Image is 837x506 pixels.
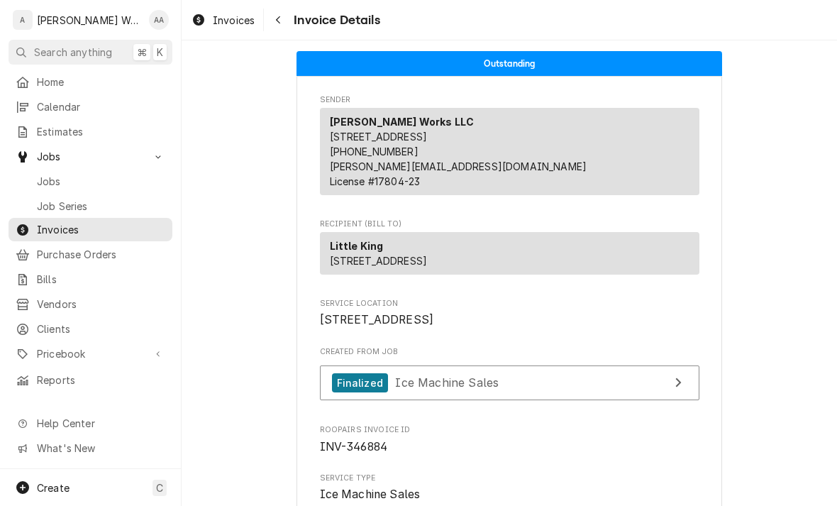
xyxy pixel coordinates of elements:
[320,346,699,358] span: Created From Job
[37,346,144,361] span: Pricebook
[330,131,428,143] span: [STREET_ADDRESS]
[37,247,165,262] span: Purchase Orders
[37,13,141,28] div: [PERSON_NAME] Works LLC
[37,482,70,494] span: Create
[37,373,165,387] span: Reports
[9,368,172,392] a: Reports
[320,424,699,436] span: Roopairs Invoice ID
[330,160,587,172] a: [PERSON_NAME][EMAIL_ADDRESS][DOMAIN_NAME]
[9,40,172,65] button: Search anything⌘K
[13,10,33,30] div: A
[37,441,164,456] span: What's New
[320,473,699,503] div: Service Type
[37,297,165,312] span: Vendors
[320,108,699,195] div: Sender
[37,99,165,114] span: Calendar
[330,240,384,252] strong: Little King
[320,232,699,280] div: Recipient (Bill To)
[37,416,164,431] span: Help Center
[320,298,699,309] span: Service Location
[9,194,172,218] a: Job Series
[9,170,172,193] a: Jobs
[296,51,722,76] div: Status
[320,219,699,230] span: Recipient (Bill To)
[9,218,172,241] a: Invoices
[34,45,112,60] span: Search anything
[330,145,418,158] a: [PHONE_NUMBER]
[37,149,144,164] span: Jobs
[320,219,699,281] div: Invoice Recipient
[9,342,172,365] a: Go to Pricebook
[9,120,172,143] a: Estimates
[186,9,260,32] a: Invoices
[320,94,699,202] div: Invoice Sender
[320,94,699,106] span: Sender
[213,13,255,28] span: Invoices
[289,11,379,30] span: Invoice Details
[37,174,165,189] span: Jobs
[320,346,699,407] div: Created From Job
[37,321,165,336] span: Clients
[9,268,172,291] a: Bills
[320,486,699,503] span: Service Type
[332,373,388,392] div: Finalized
[9,317,172,341] a: Clients
[9,70,172,94] a: Home
[320,108,699,201] div: Sender
[320,312,699,329] span: Service Location
[156,480,163,495] span: C
[9,292,172,316] a: Vendors
[9,243,172,266] a: Purchase Orders
[330,255,428,267] span: [STREET_ADDRESS]
[320,473,699,484] span: Service Type
[37,124,165,139] span: Estimates
[320,440,388,453] span: INV-346884
[149,10,169,30] div: AA
[330,116,475,128] strong: [PERSON_NAME] Works LLC
[9,145,172,168] a: Go to Jobs
[157,45,163,60] span: K
[37,272,165,287] span: Bills
[267,9,289,31] button: Navigate back
[320,439,699,456] span: Roopairs Invoice ID
[37,199,165,214] span: Job Series
[320,313,434,326] span: [STREET_ADDRESS]
[37,222,165,237] span: Invoices
[37,75,165,89] span: Home
[320,488,421,501] span: Ice Machine Sales
[320,232,699,275] div: Recipient (Bill To)
[137,45,147,60] span: ⌘
[9,95,172,119] a: Calendar
[320,365,699,400] a: View Job
[320,424,699,455] div: Roopairs Invoice ID
[9,436,172,460] a: Go to What's New
[330,175,421,187] span: License # 17804-23
[149,10,169,30] div: Aaron Anderson's Avatar
[395,375,499,390] span: Ice Machine Sales
[320,298,699,329] div: Service Location
[9,412,172,435] a: Go to Help Center
[484,59,536,68] span: Outstanding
